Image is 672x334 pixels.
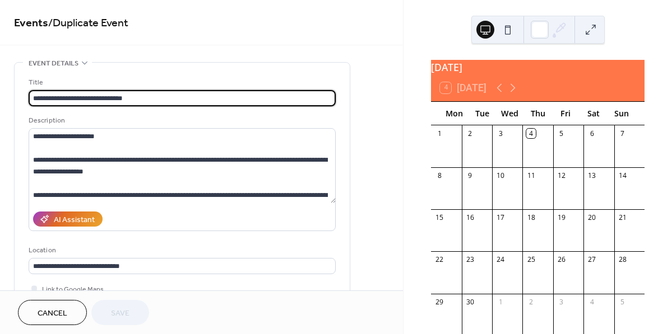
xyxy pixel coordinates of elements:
div: 1 [496,297,506,307]
div: Thu [524,102,552,125]
div: 25 [526,255,536,265]
div: 2 [465,129,475,138]
div: 4 [526,129,536,138]
div: 3 [496,129,506,138]
button: AI Assistant [33,211,103,227]
div: [DATE] [431,60,645,74]
div: Description [29,115,333,126]
div: 6 [587,129,597,138]
div: 24 [496,255,506,265]
div: 29 [435,297,444,307]
div: 15 [435,213,444,223]
div: 13 [587,171,597,181]
div: 22 [435,255,444,265]
a: Events [14,12,48,34]
div: Mon [440,102,468,125]
div: 19 [557,213,566,223]
span: Event details [29,58,78,69]
div: Location [29,244,333,256]
div: 1 [435,129,444,138]
div: 27 [587,255,597,265]
button: Cancel [18,300,87,325]
div: 17 [496,213,506,223]
div: 10 [496,171,506,181]
div: 14 [618,171,627,181]
div: Fri [552,102,580,125]
div: 4 [587,297,597,307]
span: Link to Google Maps [42,284,104,295]
div: 20 [587,213,597,223]
span: / Duplicate Event [48,12,128,34]
div: 8 [435,171,444,181]
div: 16 [465,213,475,223]
span: Cancel [38,308,67,319]
div: 26 [557,255,566,265]
div: 5 [618,297,627,307]
div: 23 [465,255,475,265]
div: 30 [465,297,475,307]
div: 2 [526,297,536,307]
div: 7 [618,129,627,138]
div: Tue [468,102,496,125]
div: Sun [608,102,636,125]
div: 11 [526,171,536,181]
div: 18 [526,213,536,223]
div: Wed [496,102,524,125]
div: 21 [618,213,627,223]
div: 28 [618,255,627,265]
div: 5 [557,129,566,138]
div: Title [29,77,333,88]
div: 9 [465,171,475,181]
div: 12 [557,171,566,181]
div: AI Assistant [54,214,95,226]
div: 3 [557,297,566,307]
div: Sat [580,102,608,125]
